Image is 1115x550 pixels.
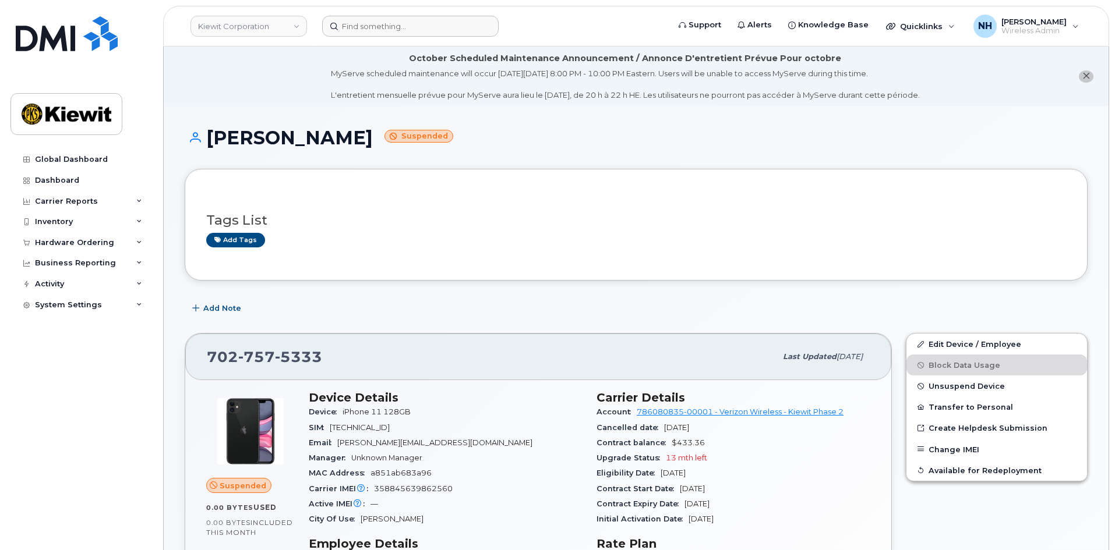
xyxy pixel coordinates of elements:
[207,348,322,366] span: 702
[929,466,1042,474] span: Available for Redeployment
[185,298,251,319] button: Add Note
[597,407,637,416] span: Account
[906,417,1087,438] a: Create Helpdesk Submission
[1064,499,1106,541] iframe: Messenger Launcher
[929,382,1005,391] span: Unsuspend Device
[331,68,920,101] div: MyServe scheduled maintenance will occur [DATE][DATE] 8:00 PM - 10:00 PM Eastern. Users will be u...
[906,396,1087,417] button: Transfer to Personal
[672,438,705,447] span: $433.36
[351,453,422,462] span: Unknown Manager
[783,352,837,361] span: Last updated
[597,453,666,462] span: Upgrade Status
[343,407,411,416] span: iPhone 11 128GB
[837,352,863,361] span: [DATE]
[206,213,1066,228] h3: Tags List
[361,514,424,523] span: [PERSON_NAME]
[309,391,583,404] h3: Device Details
[309,438,337,447] span: Email
[384,130,453,143] small: Suspended
[374,484,453,493] span: 358845639862560
[906,354,1087,375] button: Block Data Usage
[597,438,672,447] span: Contract balance
[1079,70,1093,83] button: close notification
[238,348,275,366] span: 757
[597,469,661,477] span: Eligibility Date
[597,499,684,508] span: Contract Expiry Date
[309,407,343,416] span: Device
[220,480,266,491] span: Suspended
[216,396,285,466] img: iPhone_11.jpg
[664,423,689,432] span: [DATE]
[666,453,707,462] span: 13 mth left
[206,503,253,512] span: 0.00 Bytes
[309,453,351,462] span: Manager
[684,499,710,508] span: [DATE]
[371,469,432,477] span: a851ab683a96
[309,499,371,508] span: Active IMEI
[906,460,1087,481] button: Available for Redeployment
[680,484,705,493] span: [DATE]
[309,514,361,523] span: City Of Use
[309,423,330,432] span: SIM
[371,499,378,508] span: —
[597,484,680,493] span: Contract Start Date
[689,514,714,523] span: [DATE]
[309,484,374,493] span: Carrier IMEI
[637,407,844,416] a: 786080835-00001 - Verizon Wireless - Kiewit Phase 2
[597,514,689,523] span: Initial Activation Date
[203,303,241,314] span: Add Note
[337,438,532,447] span: [PERSON_NAME][EMAIL_ADDRESS][DOMAIN_NAME]
[661,469,686,477] span: [DATE]
[275,348,322,366] span: 5333
[409,52,841,65] div: October Scheduled Maintenance Announcement / Annonce D'entretient Prévue Pour octobre
[906,439,1087,460] button: Change IMEI
[906,375,1087,396] button: Unsuspend Device
[206,233,265,247] a: Add tags
[906,333,1087,354] a: Edit Device / Employee
[330,423,390,432] span: [TECHNICAL_ID]
[597,391,870,404] h3: Carrier Details
[206,519,250,527] span: 0.00 Bytes
[597,423,664,432] span: Cancelled date
[253,503,277,512] span: used
[309,469,371,477] span: MAC Address
[185,127,1088,148] h1: [PERSON_NAME]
